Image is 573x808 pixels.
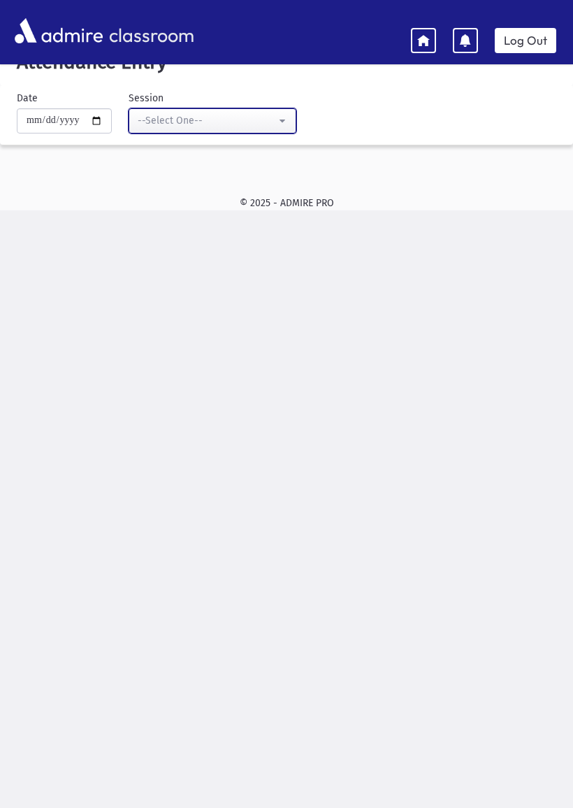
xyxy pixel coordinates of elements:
label: Session [129,91,164,106]
img: AdmirePro [11,15,106,47]
a: Log Out [495,28,556,53]
div: --Select One-- [138,113,276,128]
div: © 2025 - ADMIRE PRO [11,196,562,210]
span: classroom [106,13,194,50]
button: --Select One-- [129,108,296,134]
label: Date [17,91,38,106]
